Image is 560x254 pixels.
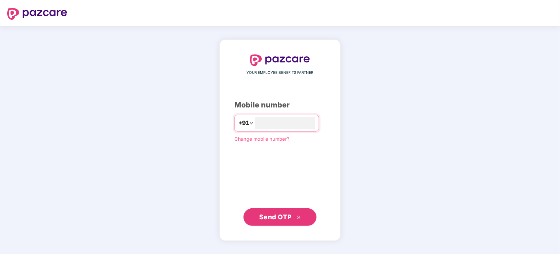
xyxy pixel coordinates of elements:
[234,99,326,111] div: Mobile number
[249,121,254,125] span: down
[243,208,317,226] button: Send OTPdouble-right
[259,213,292,221] span: Send OTP
[238,118,249,128] span: +91
[250,54,310,66] img: logo
[247,70,314,76] span: YOUR EMPLOYEE BENEFITS PARTNER
[234,136,289,142] a: Change mobile number?
[7,8,67,20] img: logo
[296,215,301,220] span: double-right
